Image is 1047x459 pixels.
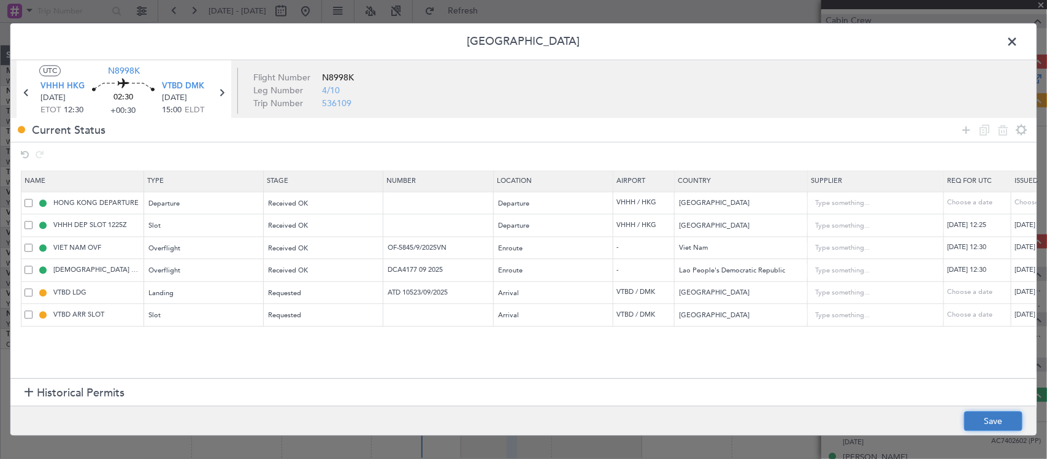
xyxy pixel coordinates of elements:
span: Supplier [811,176,842,185]
div: Choose a date [947,288,1011,298]
div: [DATE] 12:30 [947,265,1011,276]
input: Type something... [815,261,926,280]
span: Req For Utc [947,176,992,185]
input: Type something... [815,217,926,235]
div: [DATE] 12:30 [947,243,1011,253]
input: Type something... [815,195,926,213]
div: Choose a date [947,198,1011,209]
input: Type something... [815,306,926,325]
button: Save [964,412,1022,431]
div: [DATE] 12:25 [947,220,1011,231]
div: Choose a date [947,310,1011,320]
header: [GEOGRAPHIC_DATA] [10,23,1037,60]
input: Type something... [815,239,926,258]
input: Type something... [815,284,926,303]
